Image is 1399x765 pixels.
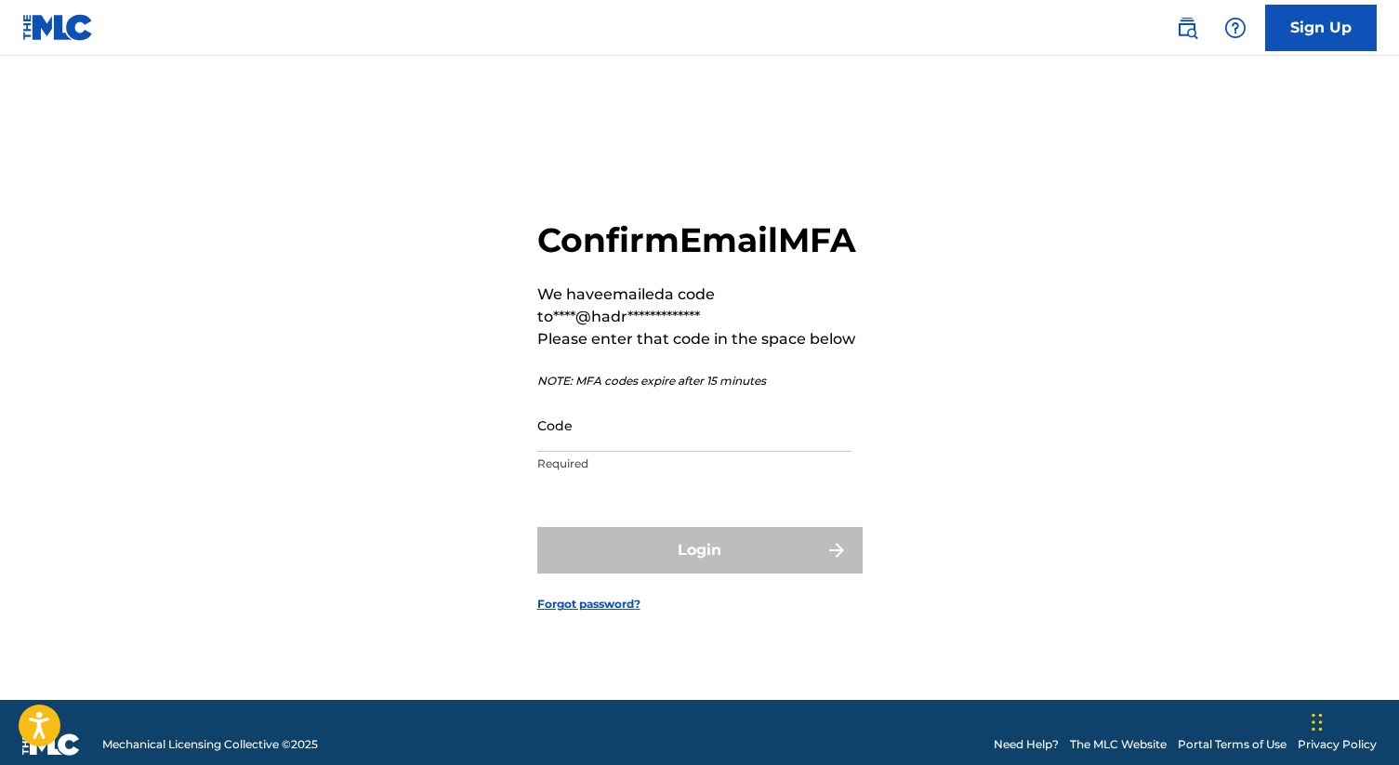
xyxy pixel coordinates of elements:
[1168,9,1206,46] a: Public Search
[994,736,1059,753] a: Need Help?
[1306,676,1399,765] iframe: Chat Widget
[537,219,863,261] h2: Confirm Email MFA
[1298,736,1377,753] a: Privacy Policy
[1217,9,1254,46] div: Help
[1176,17,1198,39] img: search
[1178,736,1287,753] a: Portal Terms of Use
[537,373,863,389] p: NOTE: MFA codes expire after 15 minutes
[1070,736,1167,753] a: The MLC Website
[1312,694,1323,750] div: Drag
[1224,17,1247,39] img: help
[1265,5,1377,51] a: Sign Up
[22,733,80,756] img: logo
[537,455,851,472] p: Required
[537,328,863,350] p: Please enter that code in the space below
[537,596,640,613] a: Forgot password?
[102,736,318,753] span: Mechanical Licensing Collective © 2025
[22,14,94,41] img: MLC Logo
